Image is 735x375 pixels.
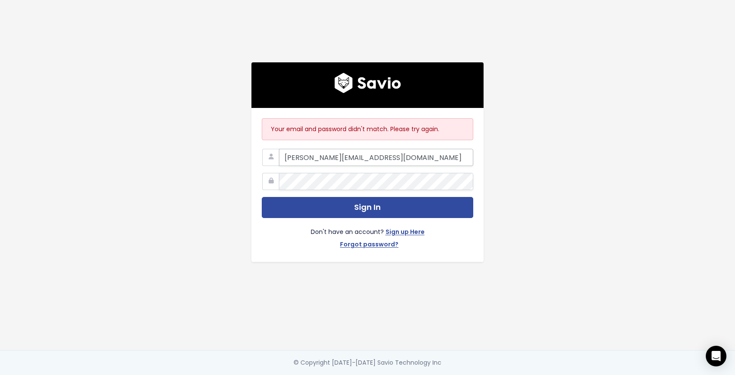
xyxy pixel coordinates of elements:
[271,124,464,135] p: Your email and password didn't match. Please try again.
[334,73,401,93] img: logo600x187.a314fd40982d.png
[279,149,473,166] input: Your Work Email Address
[294,357,441,368] div: © Copyright [DATE]-[DATE] Savio Technology Inc
[340,239,398,252] a: Forgot password?
[262,197,473,218] button: Sign In
[386,227,425,239] a: Sign up Here
[262,218,473,252] div: Don't have an account?
[706,346,726,366] div: Open Intercom Messenger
